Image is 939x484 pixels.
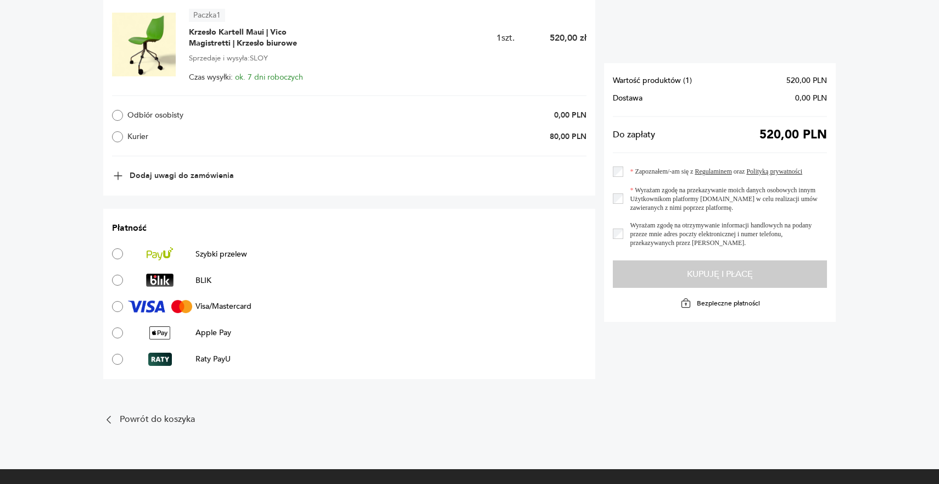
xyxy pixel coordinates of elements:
[112,301,123,312] input: Visa/MastercardVisa/Mastercard
[120,416,195,423] p: Powrót do koszyka
[795,94,827,103] span: 0,00 PLN
[496,32,515,44] span: 1 szt.
[112,170,234,182] button: Dodaj uwagi do zamówienia
[613,76,692,85] span: Wartość produktów ( 1 )
[112,327,123,338] input: Apple PayApple Pay
[103,414,595,425] a: Powrót do koszyka
[112,354,123,365] input: Raty PayURaty PayU
[550,131,586,142] p: 80,00 PLN
[195,301,251,311] p: Visa/Mastercard
[195,327,231,338] p: Apple Pay
[189,52,268,64] span: Sprzedaje i wysyła: SLOY
[195,354,231,364] p: Raty PayU
[786,76,827,85] span: 520,00 PLN
[695,168,731,175] a: Regulaminem
[148,353,172,366] img: Raty PayU
[146,274,174,287] img: BLIK
[128,300,192,313] img: Visa/Mastercard
[697,299,760,308] p: Bezpieczne płatności
[195,275,211,286] p: BLIK
[112,275,123,286] input: BLIKBLIK
[550,32,586,44] p: 520,00 zł
[195,249,247,259] p: Szybki przelew
[189,9,225,22] article: Paczka 1
[189,73,303,82] span: Czas wysyłki:
[623,167,802,176] label: Zapoznałem/-am się z oraz
[613,94,642,103] span: Dostawa
[235,72,303,82] span: ok. 7 dni roboczych
[759,130,827,139] span: 520,00 PLN
[613,130,655,139] span: Do zapłaty
[112,248,123,259] input: Szybki przelewSzybki przelew
[112,13,176,76] img: Krzesło Kartell Maui | Vico Magistretti | Krzesło biurowe
[554,110,586,120] p: 0,00 PLN
[680,298,691,309] img: Ikona kłódki
[623,186,827,212] label: Wyrażam zgodę na przekazywanie moich danych osobowych innym Użytkownikom platformy [DOMAIN_NAME] ...
[112,131,123,142] input: Kurier
[189,27,326,49] span: Krzesło Kartell Maui | Vico Magistretti | Krzesło biurowe
[147,247,173,260] img: Szybki przelew
[623,221,827,247] label: Wyrażam zgodę na otrzymywanie informacji handlowych na podany przeze mnie adres poczty elektronic...
[149,326,170,340] img: Apple Pay
[746,168,802,175] a: Polityką prywatności
[112,110,314,121] label: Odbiór osobisty
[112,222,586,234] h2: Płatność
[112,110,123,121] input: Odbiór osobisty
[112,131,314,142] label: Kurier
